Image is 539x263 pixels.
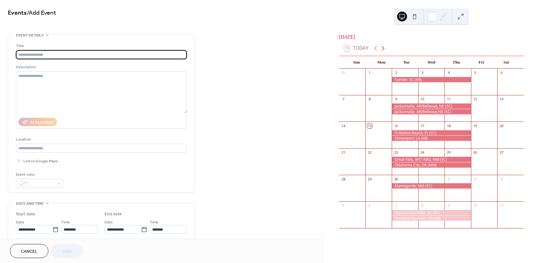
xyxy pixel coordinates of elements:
div: 6 [499,70,504,75]
div: 7 [341,97,346,102]
div: Sun [344,56,369,69]
div: Alamogordo, NM (SC) [392,183,471,189]
div: 17 [420,123,425,128]
span: Time [150,219,158,226]
span: Link to Google Maps [23,158,58,165]
div: 2 [446,177,451,181]
div: Jacksonville, AR/Bellevue, NE (SC) [392,103,471,109]
div: 4 [499,177,504,181]
div: Location [16,136,186,143]
div: 21 [341,150,346,155]
div: 30 [394,177,398,181]
div: 14 [341,123,346,128]
a: Events [8,7,27,19]
div: Thu [444,56,469,69]
div: Title [16,43,186,49]
div: Jacksonville, AR/Bellevue,NE (SC) [392,109,471,114]
span: Date [16,219,24,226]
div: 2 [394,70,398,75]
div: 3 [420,70,425,75]
div: 3 [473,177,478,181]
div: 25 [446,150,451,155]
div: Shreveport, LA (KR) [392,136,471,141]
div: 1 [420,177,425,181]
div: 7 [394,203,398,208]
div: 16 [394,123,398,128]
span: Event details [16,32,44,39]
span: Cancel [21,248,37,255]
div: Portland/ Klamath, OR (KR) [392,216,471,221]
div: Oklahoma City, OK (MM) [392,162,471,168]
div: Tucson/ Avondale, AZ (SC) [392,210,471,215]
div: 8 [420,203,425,208]
div: 9 [394,97,398,102]
div: 15 [367,123,372,128]
div: [DATE] [339,33,524,41]
div: 10 [420,97,425,102]
div: Description [16,64,186,70]
div: Wed [419,56,444,69]
div: Start date [16,211,35,218]
div: 26 [473,150,478,155]
div: Tue [394,56,419,69]
div: Fri [469,56,494,69]
div: 11 [499,203,504,208]
div: 5 [341,203,346,208]
div: 18 [446,123,451,128]
div: Ft Walton Beach, FL (SC) [392,130,471,136]
div: 28 [341,177,346,181]
div: Sumter, SC (KR) [392,77,471,82]
div: 4 [446,70,451,75]
div: 13 [499,97,504,102]
span: Time [61,219,70,226]
div: 11 [446,97,451,102]
div: Sat [494,56,519,69]
div: 23 [394,150,398,155]
button: Cancel [10,244,48,258]
div: 29 [367,177,372,181]
span: Date [104,219,113,226]
div: 20 [499,123,504,128]
div: Event color [16,171,63,178]
span: Date and time [16,200,44,207]
div: 22 [367,150,372,155]
div: Great Falls, MT/ ABQ, NM (SC) [392,157,471,162]
div: 1 [367,70,372,75]
div: 19 [473,123,478,128]
div: 5 [473,70,478,75]
span: / Add Event [27,7,56,19]
div: 8 [367,97,372,102]
div: 27 [499,150,504,155]
div: End date [104,211,122,218]
div: 10 [473,203,478,208]
div: Mon [369,56,394,69]
div: 12 [473,97,478,102]
div: 6 [367,203,372,208]
div: 9 [446,203,451,208]
div: 24 [420,150,425,155]
div: 31 [341,70,346,75]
